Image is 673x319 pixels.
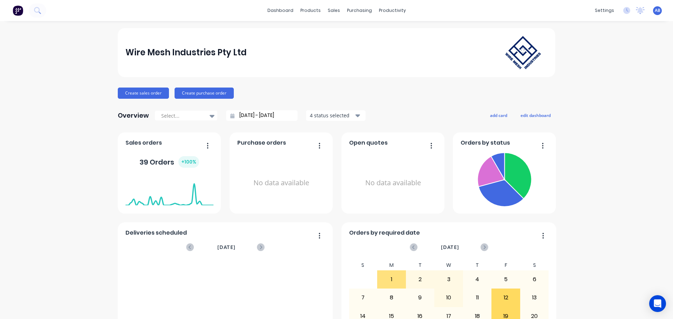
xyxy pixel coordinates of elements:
[649,295,666,312] div: Open Intercom Messenger
[118,109,149,123] div: Overview
[349,139,388,147] span: Open quotes
[349,260,378,270] div: S
[175,88,234,99] button: Create purchase order
[655,7,660,14] span: AB
[378,289,406,306] div: 8
[310,112,354,119] div: 4 status selected
[377,260,406,270] div: M
[492,289,520,306] div: 12
[324,5,344,16] div: sales
[297,5,324,16] div: products
[178,156,199,168] div: + 100 %
[306,110,366,121] button: 4 status selected
[406,260,435,270] div: T
[435,289,463,306] div: 10
[498,29,548,76] img: Wire Mesh Industries Pty Ltd
[344,5,375,16] div: purchasing
[485,111,512,120] button: add card
[349,150,437,216] div: No data available
[217,243,236,251] span: [DATE]
[349,229,420,237] span: Orders by required date
[435,271,463,288] div: 3
[434,260,463,270] div: W
[491,260,520,270] div: F
[463,289,491,306] div: 11
[264,5,297,16] a: dashboard
[237,150,325,216] div: No data available
[406,289,434,306] div: 9
[521,289,549,306] div: 13
[140,156,199,168] div: 39 Orders
[521,271,549,288] div: 6
[492,271,520,288] div: 5
[516,111,555,120] button: edit dashboard
[461,139,510,147] span: Orders by status
[463,260,492,270] div: T
[349,289,377,306] div: 7
[591,5,618,16] div: settings
[463,271,491,288] div: 4
[125,139,162,147] span: Sales orders
[375,5,409,16] div: productivity
[520,260,549,270] div: S
[237,139,286,147] span: Purchase orders
[125,46,247,60] div: Wire Mesh Industries Pty Ltd
[13,5,23,16] img: Factory
[441,243,459,251] span: [DATE]
[378,271,406,288] div: 1
[406,271,434,288] div: 2
[118,88,169,99] button: Create sales order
